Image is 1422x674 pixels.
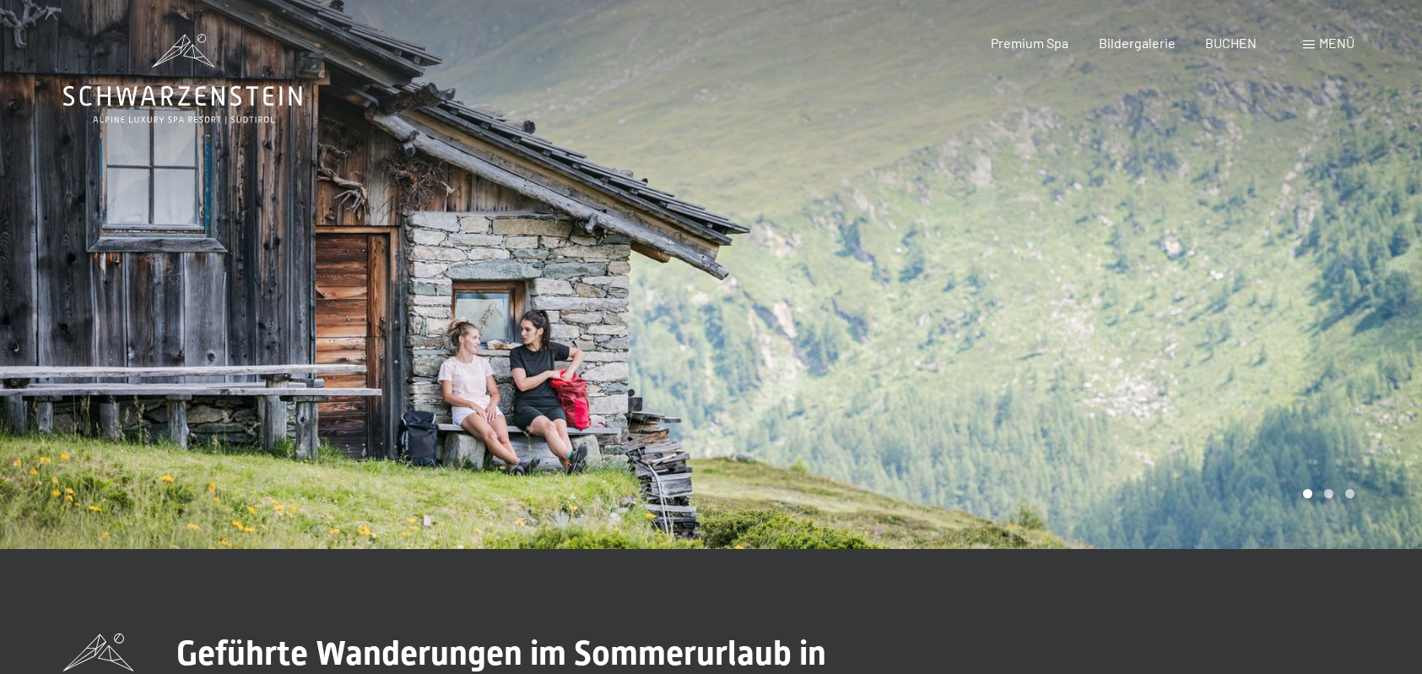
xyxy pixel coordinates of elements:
[1303,489,1312,498] div: Carousel Page 1 (Current Slide)
[1205,35,1257,51] a: BUCHEN
[1345,489,1354,498] div: Carousel Page 3
[1099,35,1176,51] a: Bildergalerie
[1319,35,1354,51] span: Menü
[1324,489,1333,498] div: Carousel Page 2
[991,35,1068,51] a: Premium Spa
[1297,489,1354,498] div: Carousel Pagination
